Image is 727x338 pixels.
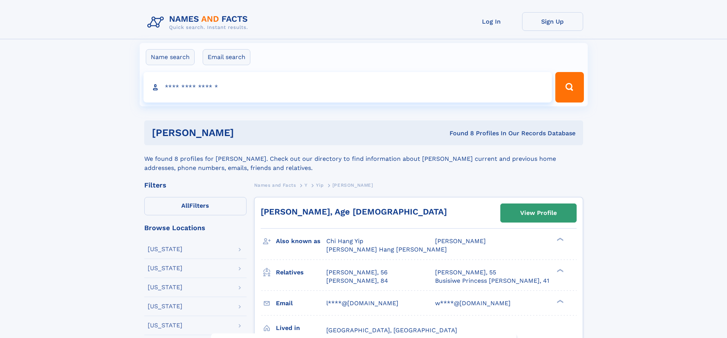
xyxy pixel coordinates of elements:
[181,202,189,209] span: All
[501,204,576,222] a: View Profile
[144,197,247,215] label: Filters
[148,284,182,290] div: [US_STATE]
[555,268,564,273] div: ❯
[435,268,496,277] a: [PERSON_NAME], 55
[144,224,247,231] div: Browse Locations
[276,266,326,279] h3: Relatives
[435,237,486,245] span: [PERSON_NAME]
[143,72,552,103] input: search input
[522,12,583,31] a: Sign Up
[152,128,342,138] h1: [PERSON_NAME]
[342,129,575,138] div: Found 8 Profiles In Our Records Database
[326,246,447,253] span: [PERSON_NAME] Hang [PERSON_NAME]
[316,180,324,190] a: Yip
[276,322,326,335] h3: Lived in
[144,182,247,189] div: Filters
[148,322,182,328] div: [US_STATE]
[276,297,326,310] h3: Email
[305,183,308,188] span: Y
[148,246,182,252] div: [US_STATE]
[555,72,584,103] button: Search Button
[520,204,557,222] div: View Profile
[326,268,388,277] a: [PERSON_NAME], 56
[144,12,254,33] img: Logo Names and Facts
[276,235,326,248] h3: Also known as
[332,183,373,188] span: [PERSON_NAME]
[435,277,549,285] a: Busisiwe Princess [PERSON_NAME], 41
[326,277,388,285] a: [PERSON_NAME], 84
[555,237,564,242] div: ❯
[148,265,182,271] div: [US_STATE]
[261,207,447,216] a: [PERSON_NAME], Age [DEMOGRAPHIC_DATA]
[555,299,564,304] div: ❯
[316,183,324,188] span: Yip
[254,180,296,190] a: Names and Facts
[326,327,457,334] span: [GEOGRAPHIC_DATA], [GEOGRAPHIC_DATA]
[144,145,583,173] div: We found 8 profiles for [PERSON_NAME]. Check out our directory to find information about [PERSON_...
[146,49,195,65] label: Name search
[305,180,308,190] a: Y
[461,12,522,31] a: Log In
[203,49,250,65] label: Email search
[326,237,363,245] span: Chi Hang Yip
[148,303,182,309] div: [US_STATE]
